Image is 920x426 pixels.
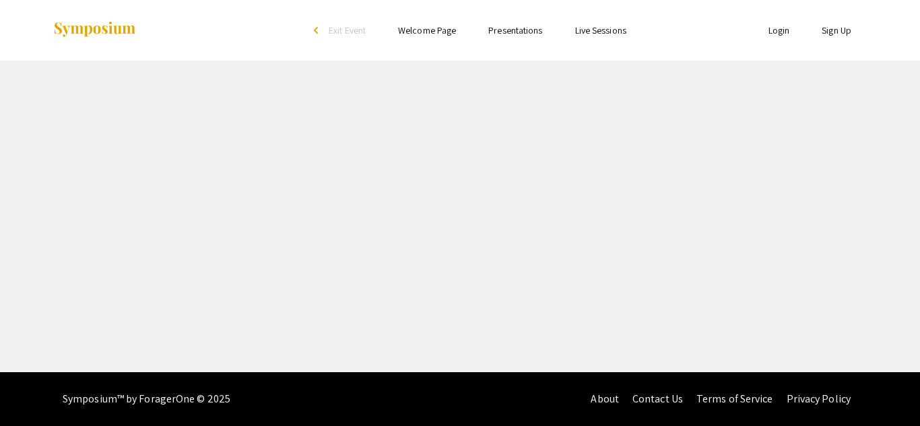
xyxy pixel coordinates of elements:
a: Sign Up [822,24,851,36]
a: Contact Us [632,392,683,406]
a: Terms of Service [696,392,773,406]
a: Live Sessions [575,24,626,36]
a: Presentations [488,24,542,36]
a: Login [768,24,790,36]
span: Exit Event [329,24,366,36]
a: Welcome Page [398,24,456,36]
div: Symposium™ by ForagerOne © 2025 [63,372,230,426]
a: About [591,392,619,406]
img: Symposium by ForagerOne [53,21,137,39]
a: Privacy Policy [787,392,851,406]
div: arrow_back_ios [314,26,322,34]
